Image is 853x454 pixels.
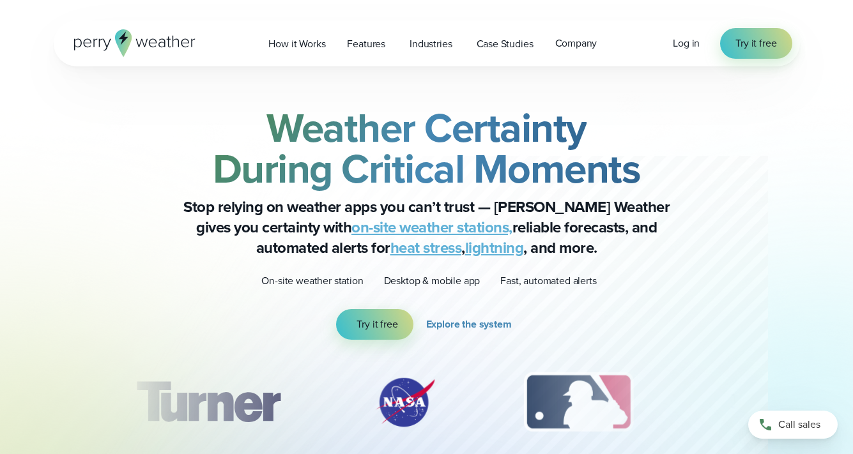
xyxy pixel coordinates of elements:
[261,273,363,289] p: On-site weather station
[707,370,810,434] img: PGA.svg
[213,98,641,199] strong: Weather Certainty During Critical Moments
[360,370,450,434] div: 2 of 12
[673,36,700,50] span: Log in
[117,370,298,434] img: Turner-Construction_1.svg
[465,236,524,259] a: lightning
[673,36,700,51] a: Log in
[357,317,397,332] span: Try it free
[511,370,646,434] div: 3 of 12
[336,309,413,340] a: Try it free
[390,236,462,259] a: heat stress
[720,28,792,59] a: Try it free
[117,370,298,434] div: 1 of 12
[748,411,838,439] a: Call sales
[466,31,544,57] a: Case Studies
[500,273,596,289] p: Fast, automated alerts
[410,36,452,52] span: Industries
[351,216,512,239] a: on-site weather stations,
[735,36,776,51] span: Try it free
[347,36,385,52] span: Features
[426,309,517,340] a: Explore the system
[257,31,336,57] a: How it Works
[426,317,512,332] span: Explore the system
[268,36,325,52] span: How it Works
[477,36,534,52] span: Case Studies
[118,370,736,441] div: slideshow
[171,197,682,258] p: Stop relying on weather apps you can’t trust — [PERSON_NAME] Weather gives you certainty with rel...
[360,370,450,434] img: NASA.svg
[555,36,597,51] span: Company
[384,273,480,289] p: Desktop & mobile app
[707,370,810,434] div: 4 of 12
[778,417,820,432] span: Call sales
[511,370,646,434] img: MLB.svg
